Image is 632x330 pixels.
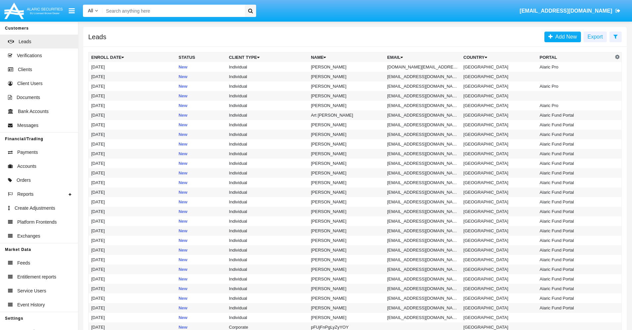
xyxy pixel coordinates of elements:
[226,72,308,81] td: Individual
[461,245,537,255] td: [GEOGRAPHIC_DATA]
[461,53,537,62] th: Country
[89,293,176,303] td: [DATE]
[226,245,308,255] td: Individual
[385,265,461,274] td: [EMAIL_ADDRESS][DOMAIN_NAME]
[89,53,176,62] th: Enroll Date
[3,1,64,21] img: Logo image
[537,139,613,149] td: Alaric Fund Portal
[461,110,537,120] td: [GEOGRAPHIC_DATA]
[537,168,613,178] td: Alaric Fund Portal
[308,101,385,110] td: [PERSON_NAME]
[89,197,176,207] td: [DATE]
[308,62,385,72] td: [PERSON_NAME]
[308,149,385,159] td: [PERSON_NAME]
[588,34,603,40] span: Export
[385,53,461,62] th: Email
[308,91,385,101] td: [PERSON_NAME]
[385,274,461,284] td: [EMAIL_ADDRESS][DOMAIN_NAME]
[385,168,461,178] td: [EMAIL_ADDRESS][DOMAIN_NAME]
[385,81,461,91] td: [EMAIL_ADDRESS][DOMAIN_NAME]
[537,149,613,159] td: Alaric Fund Portal
[176,274,226,284] td: New
[537,274,613,284] td: Alaric Fund Portal
[89,81,176,91] td: [DATE]
[308,53,385,62] th: Name
[308,245,385,255] td: [PERSON_NAME]
[553,34,577,40] span: Add New
[461,303,537,313] td: [GEOGRAPHIC_DATA]
[89,91,176,101] td: [DATE]
[17,52,42,59] span: Verifications
[17,274,56,280] span: Entitlement reports
[176,53,226,62] th: Status
[89,274,176,284] td: [DATE]
[461,130,537,139] td: [GEOGRAPHIC_DATA]
[461,62,537,72] td: [GEOGRAPHIC_DATA]
[385,139,461,149] td: [EMAIL_ADDRESS][DOMAIN_NAME]
[176,284,226,293] td: New
[308,178,385,187] td: [PERSON_NAME]
[461,72,537,81] td: [GEOGRAPHIC_DATA]
[17,287,46,294] span: Service Users
[89,303,176,313] td: [DATE]
[226,265,308,274] td: Individual
[17,177,31,184] span: Orders
[385,255,461,265] td: [EMAIL_ADDRESS][DOMAIN_NAME]
[89,226,176,236] td: [DATE]
[226,53,308,62] th: Client Type
[176,81,226,91] td: New
[176,72,226,81] td: New
[461,216,537,226] td: [GEOGRAPHIC_DATA]
[308,284,385,293] td: [PERSON_NAME]
[461,293,537,303] td: [GEOGRAPHIC_DATA]
[89,207,176,216] td: [DATE]
[385,120,461,130] td: [EMAIL_ADDRESS][DOMAIN_NAME]
[461,274,537,284] td: [GEOGRAPHIC_DATA]
[385,62,461,72] td: [DOMAIN_NAME][EMAIL_ADDRESS][DOMAIN_NAME]
[176,62,226,72] td: New
[308,168,385,178] td: [PERSON_NAME]
[308,197,385,207] td: [PERSON_NAME]
[461,284,537,293] td: [GEOGRAPHIC_DATA]
[226,178,308,187] td: Individual
[461,207,537,216] td: [GEOGRAPHIC_DATA]
[226,159,308,168] td: Individual
[176,313,226,322] td: New
[226,313,308,322] td: Individual
[537,255,613,265] td: Alaric Fund Portal
[520,8,612,14] span: [EMAIL_ADDRESS][DOMAIN_NAME]
[308,274,385,284] td: [PERSON_NAME]
[17,260,30,267] span: Feeds
[226,139,308,149] td: Individual
[385,91,461,101] td: [EMAIL_ADDRESS][DOMAIN_NAME]
[176,120,226,130] td: New
[226,303,308,313] td: Individual
[89,178,176,187] td: [DATE]
[176,303,226,313] td: New
[461,168,537,178] td: [GEOGRAPHIC_DATA]
[308,303,385,313] td: [PERSON_NAME]
[461,197,537,207] td: [GEOGRAPHIC_DATA]
[226,236,308,245] td: Individual
[308,120,385,130] td: [PERSON_NAME]
[176,110,226,120] td: New
[308,130,385,139] td: [PERSON_NAME]
[308,265,385,274] td: [PERSON_NAME]
[18,108,49,115] span: Bank Accounts
[537,110,613,120] td: Alaric Fund Portal
[385,303,461,313] td: [EMAIL_ADDRESS][DOMAIN_NAME]
[308,139,385,149] td: [PERSON_NAME]
[226,293,308,303] td: Individual
[176,216,226,226] td: New
[176,178,226,187] td: New
[226,168,308,178] td: Individual
[385,159,461,168] td: [EMAIL_ADDRESS][DOMAIN_NAME]
[461,226,537,236] td: [GEOGRAPHIC_DATA]
[89,187,176,197] td: [DATE]
[226,149,308,159] td: Individual
[537,178,613,187] td: Alaric Fund Portal
[461,149,537,159] td: [GEOGRAPHIC_DATA]
[385,293,461,303] td: [EMAIL_ADDRESS][DOMAIN_NAME]
[385,216,461,226] td: [EMAIL_ADDRESS][DOMAIN_NAME]
[385,110,461,120] td: [EMAIL_ADDRESS][DOMAIN_NAME]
